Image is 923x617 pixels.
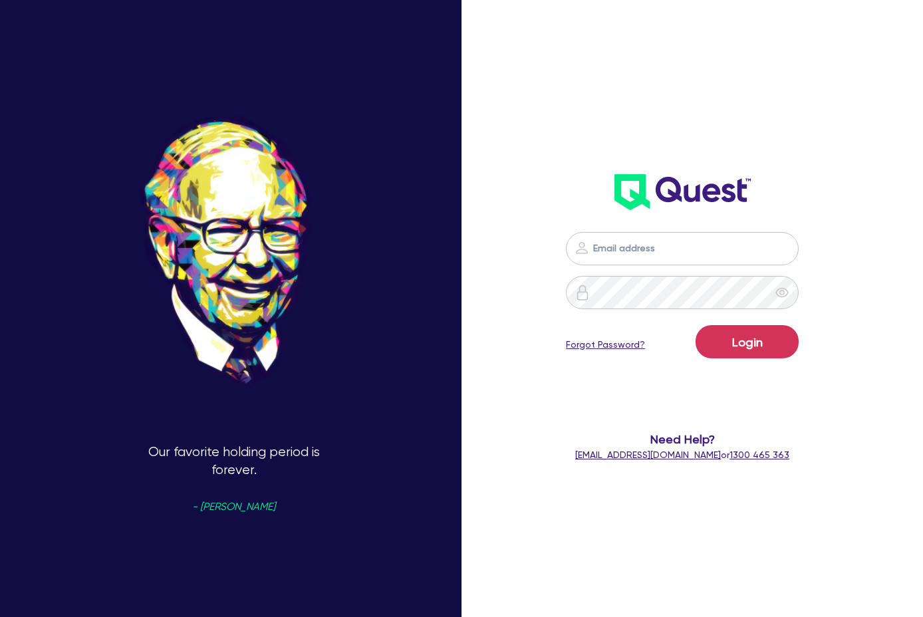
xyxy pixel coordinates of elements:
[575,449,721,460] a: [EMAIL_ADDRESS][DOMAIN_NAME]
[575,449,789,460] span: or
[575,285,591,301] img: icon-password
[614,174,751,210] img: wH2k97JdezQIQAAAABJRU5ErkJggg==
[729,449,789,460] tcxspan: Call 1300 465 363 via 3CX
[565,430,800,448] span: Need Help?
[566,338,645,352] a: Forgot Password?
[574,240,590,256] img: icon-password
[696,325,799,358] button: Login
[566,232,799,265] input: Email address
[775,286,789,299] span: eye
[192,502,275,512] span: - [PERSON_NAME]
